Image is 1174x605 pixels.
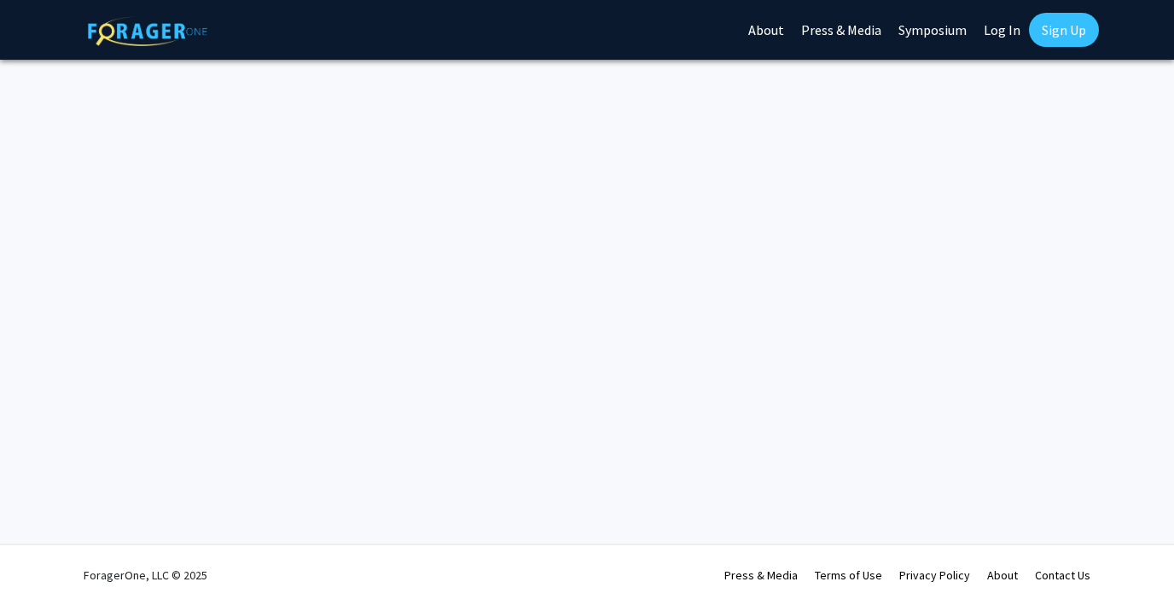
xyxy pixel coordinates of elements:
[815,567,882,583] a: Terms of Use
[84,545,207,605] div: ForagerOne, LLC © 2025
[88,16,207,46] img: ForagerOne Logo
[899,567,970,583] a: Privacy Policy
[1035,567,1090,583] a: Contact Us
[724,567,798,583] a: Press & Media
[1029,13,1099,47] a: Sign Up
[987,567,1018,583] a: About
